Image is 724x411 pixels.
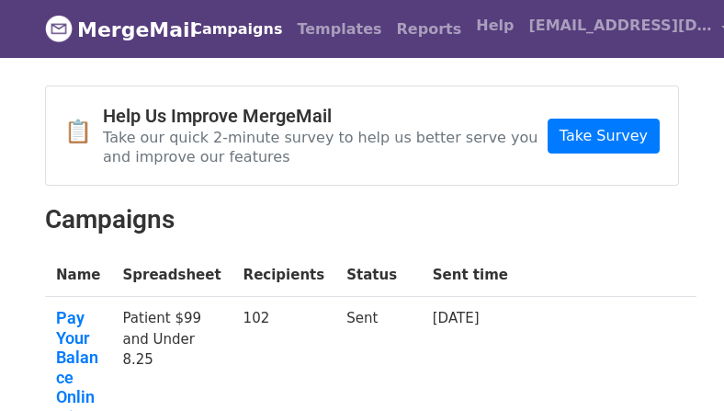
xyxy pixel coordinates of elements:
th: Recipients [232,254,336,297]
a: Take Survey [548,119,660,154]
p: Take our quick 2-minute survey to help us better serve you and improve our features [103,128,548,166]
th: Name [45,254,111,297]
th: Sent time [422,254,519,297]
a: [DATE] [433,310,480,326]
img: MergeMail logo [45,15,73,42]
span: 📋 [64,119,103,145]
span: [EMAIL_ADDRESS][DOMAIN_NAME] [528,15,712,37]
a: Templates [289,11,389,48]
a: MergeMail [45,10,169,49]
a: Reports [390,11,469,48]
a: Help [469,7,521,44]
a: Campaigns [184,11,289,48]
h2: Campaigns [45,204,679,235]
h4: Help Us Improve MergeMail [103,105,548,127]
th: Status [335,254,422,297]
th: Spreadsheet [111,254,232,297]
